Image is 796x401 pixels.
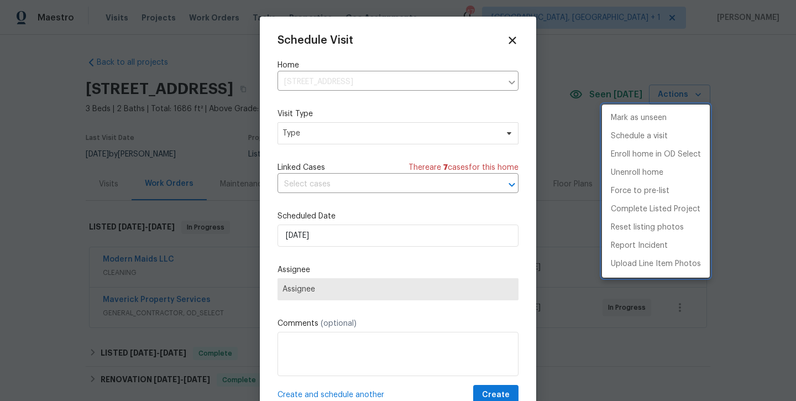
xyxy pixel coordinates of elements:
[611,131,668,142] p: Schedule a visit
[611,240,668,252] p: Report Incident
[611,204,700,215] p: Complete Listed Project
[611,222,684,233] p: Reset listing photos
[611,112,667,124] p: Mark as unseen
[611,258,701,270] p: Upload Line Item Photos
[611,185,669,197] p: Force to pre-list
[611,167,663,179] p: Unenroll home
[611,149,701,160] p: Enroll home in OD Select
